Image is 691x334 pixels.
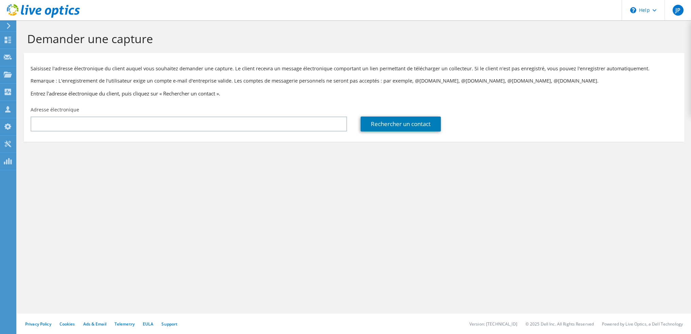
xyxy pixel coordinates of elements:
li: Version: [TECHNICAL_ID] [469,321,517,327]
h3: Entrez l'adresse électronique du client, puis cliquez sur « Rechercher un contact ». [31,90,677,97]
a: Ads & Email [83,321,106,327]
label: Adresse électronique [31,106,79,113]
a: Support [161,321,177,327]
a: Cookies [59,321,75,327]
a: Privacy Policy [25,321,51,327]
p: Saisissez l'adresse électronique du client auquel vous souhaitez demander une capture. Le client ... [31,65,677,72]
a: Telemetry [115,321,135,327]
p: Remarque : L'enregistrement de l'utilisateur exige un compte e-mail d'entreprise valide. Les comp... [31,77,677,85]
h1: Demander une capture [27,32,677,46]
span: JP [673,5,684,16]
li: Powered by Live Optics, a Dell Technology [602,321,683,327]
li: © 2025 Dell Inc. All Rights Reserved [525,321,594,327]
a: Rechercher un contact [361,117,441,131]
svg: \n [630,7,636,13]
a: EULA [143,321,153,327]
